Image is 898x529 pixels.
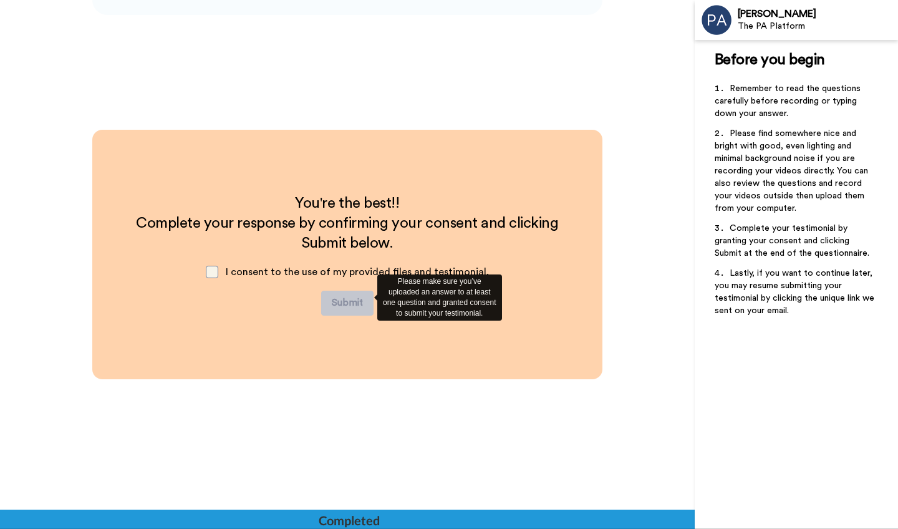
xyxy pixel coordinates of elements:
[715,224,869,258] span: Complete your testimonial by granting your consent and clicking Submit at the end of the question...
[136,216,562,251] span: Complete your response by confirming your consent and clicking Submit below.
[715,129,871,213] span: Please find somewhere nice and bright with good, even lighting and minimal background noise if yo...
[226,267,489,277] span: I consent to the use of my provided files and testimonial.
[738,8,897,20] div: [PERSON_NAME]
[715,84,863,118] span: Remember to read the questions carefully before recording or typing down your answer.
[702,5,731,35] img: Profile Image
[377,274,502,321] div: Please make sure you’ve uploaded an answer to at least one question and granted consent to submit...
[295,196,399,211] span: You're the best!!
[319,512,379,529] div: Completed
[321,291,374,316] button: Submit
[715,52,825,67] span: Before you begin
[715,269,877,315] span: Lastly, if you want to continue later, you may resume submitting your testimonial by clicking the...
[738,21,897,32] div: The PA Platform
